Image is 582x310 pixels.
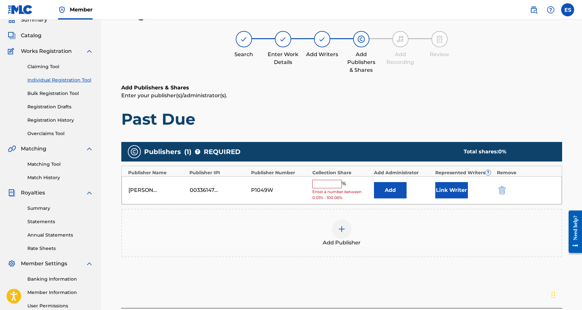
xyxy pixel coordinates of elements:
[396,35,404,43] img: step indicator icon for Add Recording
[497,169,555,176] div: Remove
[544,3,557,16] div: Help
[27,77,93,84] a: Individual Registration Tool
[21,145,46,153] span: Matching
[8,5,33,14] img: MLC Logo
[436,35,443,43] img: step indicator icon for Review
[85,260,93,268] img: expand
[279,35,287,43] img: step indicator icon for Enter Work Details
[27,218,93,225] a: Statements
[27,289,93,296] a: Member Information
[70,6,93,13] span: Member
[464,148,549,156] div: Total shares:
[85,145,93,153] img: expand
[85,47,93,55] img: expand
[195,149,200,154] span: ?
[423,51,456,58] div: Review
[435,169,494,176] div: Represented Writers
[499,186,506,194] img: 12a2ab48e56ec057fbd8.svg
[85,189,93,197] img: expand
[338,225,346,233] img: add
[549,279,582,310] iframe: Chat Widget
[121,109,562,129] h1: Past Due
[345,51,378,74] div: Add Publishers & Shares
[312,189,370,201] span: Enter a number between 0.01% - 100.06%
[121,92,562,100] p: Enter your publisher(s)/administrator(s).
[8,32,41,39] a: CatalogCatalog
[342,180,348,188] span: %
[27,90,93,97] a: Bulk Registration Tool
[21,47,72,55] span: Works Registration
[374,182,407,198] button: Add
[8,260,16,268] img: Member Settings
[27,205,93,212] a: Summary
[21,260,67,268] span: Member Settings
[8,145,16,153] img: Matching
[561,3,574,16] div: User Menu
[435,182,468,198] button: Link Writer
[27,103,93,110] a: Registration Drafts
[485,170,491,175] span: ?
[27,63,93,70] a: Claiming Tool
[228,51,260,58] div: Search
[204,147,241,157] span: REQUIRED
[547,6,555,14] img: help
[8,16,47,24] a: SummarySummary
[21,189,45,197] span: Royalties
[267,51,299,66] div: Enter Work Details
[27,117,93,124] a: Registration History
[251,169,309,176] div: Publisher Number
[21,32,41,39] span: Catalog
[551,285,555,305] div: Drag
[498,148,506,155] span: 0 %
[8,32,16,39] img: Catalog
[27,276,93,283] a: Banking Information
[130,148,138,156] img: publishers
[21,16,47,24] span: Summary
[527,3,540,16] a: Public Search
[121,84,562,92] h6: Add Publishers & Shares
[8,47,16,55] img: Works Registration
[27,302,93,309] a: User Permissions
[384,51,417,66] div: Add Recording
[27,130,93,137] a: Overclaims Tool
[58,6,66,14] img: Top Rightsholder
[323,239,361,247] span: Add Publisher
[27,174,93,181] a: Match History
[27,245,93,252] a: Rate Sheets
[27,232,93,239] a: Annual Statements
[144,147,181,157] span: Publishers
[306,51,338,58] div: Add Writers
[374,169,432,176] div: Add Administrator
[240,35,248,43] img: step indicator icon for Search
[357,35,365,43] img: step indicator icon for Add Publishers & Shares
[8,16,16,24] img: Summary
[564,205,582,259] iframe: Resource Center
[189,169,248,176] div: Publisher IPI
[530,6,538,14] img: search
[128,169,187,176] div: Publisher Name
[27,161,93,168] a: Matching Tool
[8,189,16,197] img: Royalties
[318,35,326,43] img: step indicator icon for Add Writers
[312,169,371,176] div: Collection Share
[184,147,191,157] span: ( 1 )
